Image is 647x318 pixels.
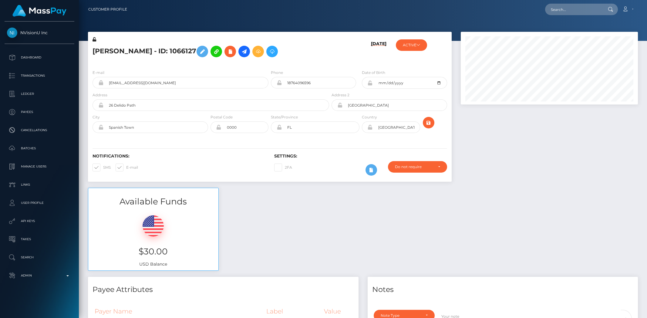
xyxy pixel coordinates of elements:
a: Batches [5,141,74,156]
label: Postal Code [211,114,233,120]
a: Taxes [5,232,74,247]
button: ACTIVE [396,39,427,51]
label: 2FA [274,164,292,171]
a: API Keys [5,214,74,229]
img: USD.png [143,215,164,237]
h6: [DATE] [371,41,386,62]
div: USD Balance [88,208,218,270]
img: MassPay Logo [12,5,66,17]
p: Admin [7,271,72,280]
h4: Payee Attributes [93,284,354,295]
h6: Settings: [274,154,447,159]
p: Taxes [7,235,72,244]
label: E-mail [116,164,138,171]
label: Date of Birth [362,70,385,75]
a: Admin [5,268,74,283]
div: Note Type [381,313,421,318]
h3: Available Funds [88,196,218,207]
label: Country [362,114,377,120]
label: E-mail [93,70,104,75]
span: NVisionU Inc [5,30,74,35]
label: Address 2 [332,92,349,98]
a: Ledger [5,86,74,101]
p: Search [7,253,72,262]
h4: Notes [372,284,634,295]
a: Transactions [5,68,74,83]
a: Links [5,177,74,192]
p: Cancellations [7,126,72,135]
button: Do not require [388,161,447,173]
label: Address [93,92,107,98]
h5: [PERSON_NAME] - ID: 1066127 [93,43,326,60]
p: Dashboard [7,53,72,62]
label: Phone [271,70,283,75]
a: Initiate Payout [238,46,250,57]
p: Manage Users [7,162,72,171]
label: City [93,114,100,120]
a: User Profile [5,195,74,210]
p: Ledger [7,89,72,98]
p: Payees [7,108,72,117]
a: Search [5,250,74,265]
a: Payees [5,104,74,120]
a: Dashboard [5,50,74,65]
label: State/Province [271,114,298,120]
div: Do not require [395,164,433,169]
a: Customer Profile [88,3,127,16]
a: Cancellations [5,123,74,138]
label: SMS [93,164,111,171]
p: Transactions [7,71,72,80]
h6: Notifications: [93,154,265,159]
input: Search... [545,4,602,15]
img: NVisionU Inc [7,28,17,38]
p: API Keys [7,217,72,226]
p: User Profile [7,198,72,207]
p: Batches [7,144,72,153]
a: Manage Users [5,159,74,174]
h3: $30.00 [93,246,214,257]
p: Links [7,180,72,189]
